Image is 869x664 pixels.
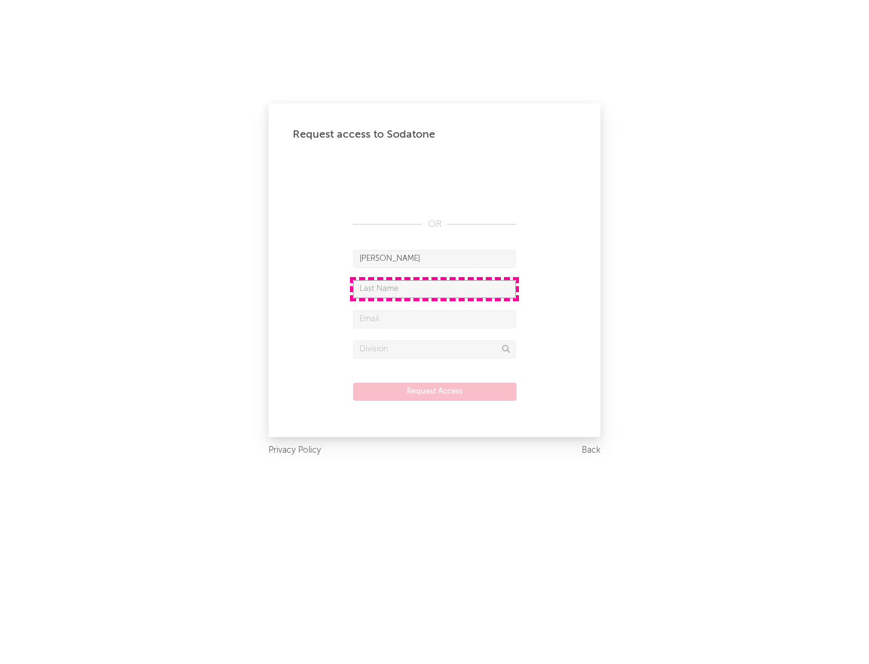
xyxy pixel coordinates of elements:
input: Email [353,310,516,328]
div: Request access to Sodatone [293,127,576,142]
button: Request Access [353,383,517,401]
input: First Name [353,250,516,268]
input: Division [353,340,516,359]
a: Privacy Policy [269,443,321,458]
div: OR [353,217,516,232]
a: Back [582,443,600,458]
input: Last Name [353,280,516,298]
